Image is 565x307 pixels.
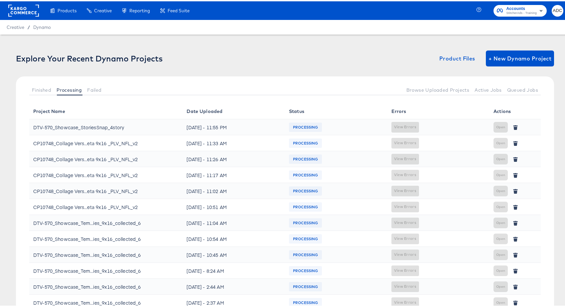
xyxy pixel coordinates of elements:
[289,232,322,243] span: PROCESSING
[439,52,475,62] span: Product Files
[289,184,322,195] span: PROCESSING
[486,49,554,65] button: + New Dynamo Project
[289,280,322,291] span: PROCESSING
[33,280,141,291] div: DTV-570_Showcase_Tem...ies_9x16_collected_6
[289,248,322,259] span: PROCESSING
[187,264,281,275] div: [DATE] - 8:24 AM
[187,137,281,147] div: [DATE] - 11:33 AM
[289,216,322,227] span: PROCESSING
[183,102,285,118] th: Date Uploaded
[33,296,141,307] div: DTV-570_Showcase_Tem...ies_9x16_collected_6
[33,216,141,227] div: DTV-570_Showcase_Tem...ies_9x16_collected_6
[7,23,24,29] span: Creative
[289,264,322,275] span: PROCESSING
[289,296,322,307] span: PROCESSING
[285,102,387,118] th: Status
[129,7,150,12] span: Reporting
[475,86,501,91] span: Active Jobs
[29,102,183,118] th: Project Name
[187,232,281,243] div: [DATE] - 10:54 AM
[289,137,322,147] span: PROCESSING
[494,4,547,15] button: AccountsStitcherAds - Training
[552,4,563,15] button: ADC
[87,86,101,91] span: Failed
[33,232,141,243] div: DTV-570_Showcase_Tem...ies_9x16_collected_6
[16,52,163,62] div: Explore Your Recent Dynamo Projects
[187,216,281,227] div: [DATE] - 11:04 AM
[33,248,141,259] div: DTV-570_Showcase_Tem...ies_9x16_collected_6
[506,9,537,15] span: StitcherAds - Training
[33,200,138,211] div: CP10748_Collage Vers...eta 9x16 _PLV_NFL_v2
[33,184,138,195] div: CP10748_Collage Vers...eta 9x16 _PLV_NFL_v2
[32,86,51,91] span: Finished
[289,200,322,211] span: PROCESSING
[554,6,561,13] span: ADC
[33,121,124,131] div: DTV-570_Showcase_StoriesSnap_4story
[33,168,138,179] div: CP10748_Collage Vers...eta 9x16 _PLV_NFL_v2
[187,153,281,163] div: [DATE] - 11:26 AM
[33,153,138,163] div: CP10748_Collage Vers...eta 9x16 _PLV_NFL_v2
[187,184,281,195] div: [DATE] - 11:02 AM
[187,200,281,211] div: [DATE] - 10:51 AM
[57,86,82,91] span: Processing
[187,280,281,291] div: [DATE] - 2:44 AM
[58,7,76,12] span: Products
[168,7,190,12] span: Feed Suite
[406,86,470,91] span: Browse Uploaded Projects
[187,296,281,307] div: [DATE] - 2:37 AM
[489,52,551,62] span: + New Dynamo Project
[33,264,141,275] div: DTV-570_Showcase_Tem...ies_9x16_collected_6
[437,49,478,65] button: Product Files
[187,121,281,131] div: [DATE] - 11:55 PM
[289,153,322,163] span: PROCESSING
[94,7,112,12] span: Creative
[490,102,541,118] th: Actions
[289,168,322,179] span: PROCESSING
[33,23,51,29] a: Dynamo
[387,102,490,118] th: Errors
[507,86,538,91] span: Queued Jobs
[289,121,322,131] span: PROCESSING
[506,4,537,11] span: Accounts
[33,137,138,147] div: CP10748_Collage Vers...eta 9x16 _PLV_NFL_v2
[187,168,281,179] div: [DATE] - 11:17 AM
[187,248,281,259] div: [DATE] - 10:45 AM
[24,23,33,29] span: /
